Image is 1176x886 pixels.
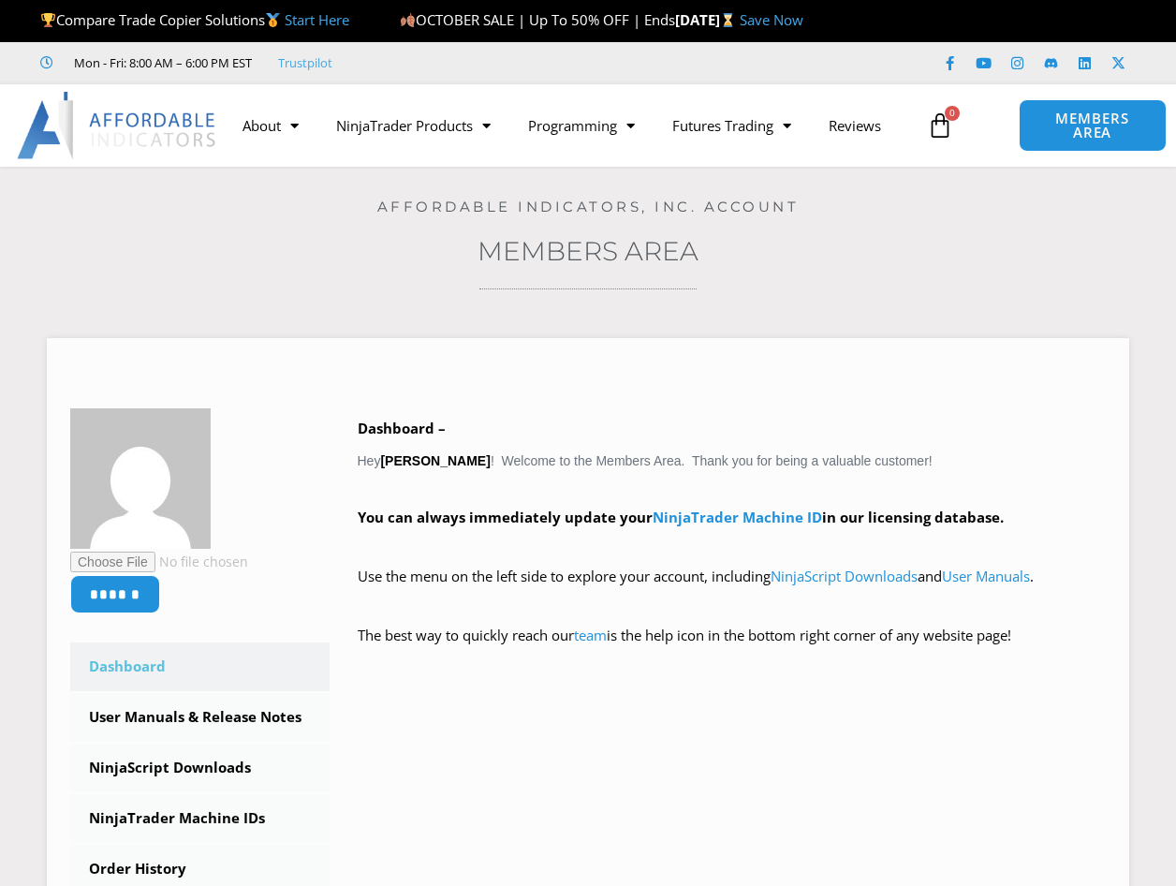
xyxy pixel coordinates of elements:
[70,744,330,792] a: NinjaScript Downloads
[285,10,349,29] a: Start Here
[70,642,330,691] a: Dashboard
[1038,111,1147,140] span: MEMBERS AREA
[509,104,654,147] a: Programming
[358,564,1107,616] p: Use the menu on the left side to explore your account, including and .
[899,98,981,153] a: 0
[358,623,1107,675] p: The best way to quickly reach our is the help icon in the bottom right corner of any website page!
[278,52,332,74] a: Trustpilot
[675,10,740,29] strong: [DATE]
[224,104,918,147] nav: Menu
[945,106,960,121] span: 0
[400,10,675,29] span: OCTOBER SALE | Up To 50% OFF | Ends
[358,416,1107,675] div: Hey ! Welcome to the Members Area. Thank you for being a valuable customer!
[740,10,803,29] a: Save Now
[574,626,607,644] a: team
[377,198,800,215] a: Affordable Indicators, Inc. Account
[17,92,218,159] img: LogoAI | Affordable Indicators – NinjaTrader
[771,567,918,585] a: NinjaScript Downloads
[70,408,211,549] img: 7908f863f5471bb8f0ecdf879fc70730ae319b96f6794e6462ccc307e6f39a65
[380,453,490,468] strong: [PERSON_NAME]
[70,794,330,843] a: NinjaTrader Machine IDs
[810,104,900,147] a: Reviews
[942,567,1030,585] a: User Manuals
[266,13,280,27] img: 🥇
[224,104,317,147] a: About
[358,419,446,437] b: Dashboard –
[70,693,330,742] a: User Manuals & Release Notes
[654,104,810,147] a: Futures Trading
[358,508,1004,526] strong: You can always immediately update your in our licensing database.
[41,13,55,27] img: 🏆
[69,52,252,74] span: Mon - Fri: 8:00 AM – 6:00 PM EST
[721,13,735,27] img: ⌛
[1019,99,1167,152] a: MEMBERS AREA
[40,10,349,29] span: Compare Trade Copier Solutions
[478,235,698,267] a: Members Area
[401,13,415,27] img: 🍂
[317,104,509,147] a: NinjaTrader Products
[653,508,822,526] a: NinjaTrader Machine ID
